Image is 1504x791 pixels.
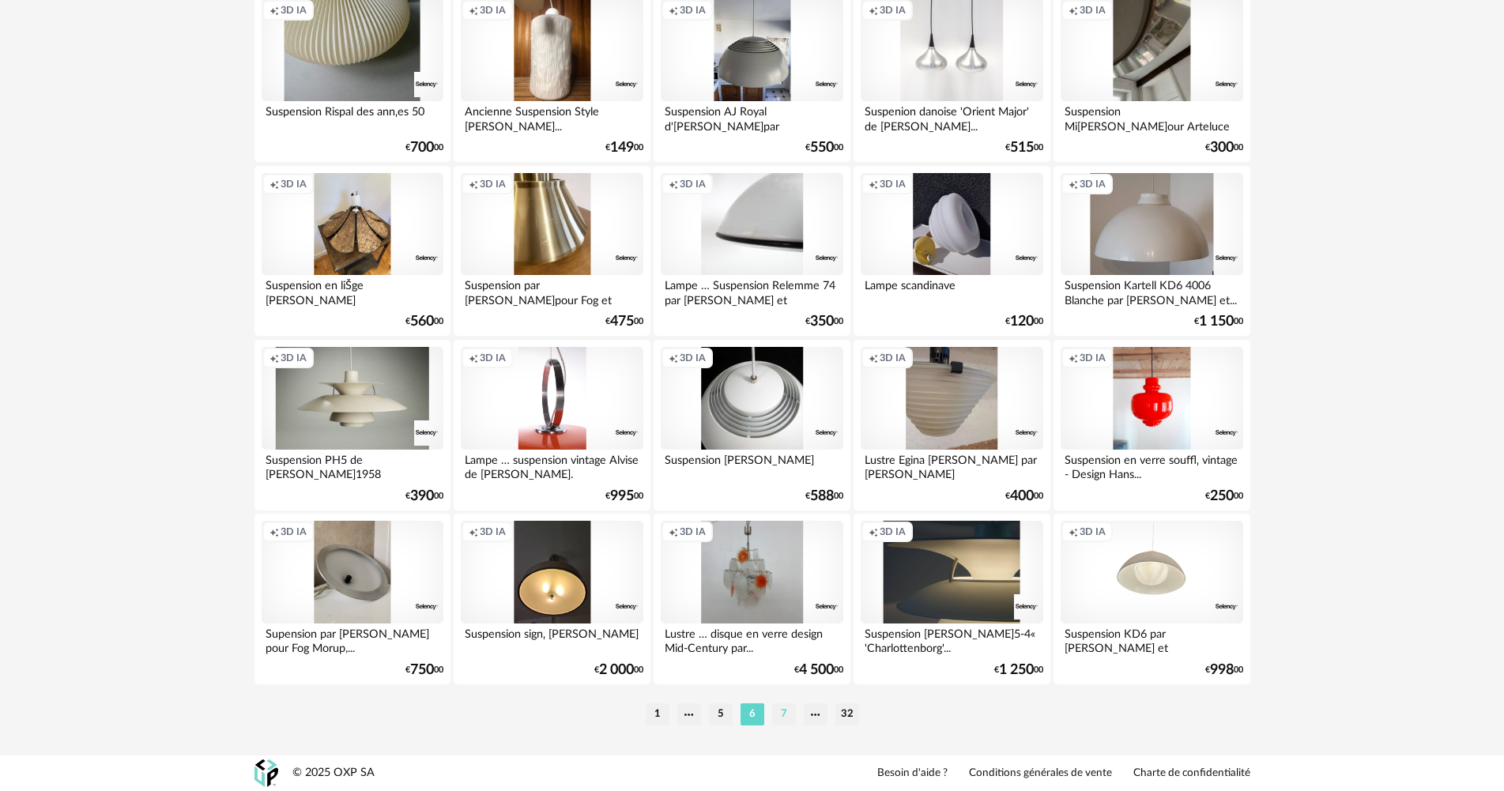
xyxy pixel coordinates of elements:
div: € 00 [994,665,1043,676]
a: Creation icon 3D IA Suspension [PERSON_NAME]5-4« 'Charlottenborg'... €1 25000 [854,514,1050,684]
div: © 2025 OXP SA [292,766,375,781]
div: Supension par [PERSON_NAME] pour Fog Morup,... [262,623,443,655]
a: Besoin d'aide ? [877,767,948,781]
span: Creation icon [270,352,279,364]
span: Creation icon [669,352,678,364]
div: Lustre … disque en verre design Mid-Century par... [661,623,842,655]
span: 1 150 [1199,316,1234,327]
span: 3D IA [1080,525,1106,538]
li: 1 [646,703,669,725]
span: 3D IA [680,352,706,364]
span: 998 [1210,665,1234,676]
span: 400 [1010,491,1034,502]
div: € 00 [405,142,443,153]
span: Creation icon [469,178,478,190]
a: Creation icon 3D IA Supension par [PERSON_NAME] pour Fog Morup,... €75000 [254,514,450,684]
span: 3D IA [480,525,506,538]
span: Creation icon [869,352,878,364]
li: 6 [741,703,764,725]
span: Creation icon [270,178,279,190]
span: 560 [410,316,434,327]
div: € 00 [405,491,443,502]
div: Suspension Mi[PERSON_NAME]our Arteluce [1061,101,1242,133]
span: 3D IA [281,4,307,17]
div: Suspension par [PERSON_NAME]pour Fog et Morup,... [461,275,643,307]
span: 3D IA [480,4,506,17]
span: 588 [810,491,834,502]
a: Creation icon 3D IA Suspension en verre souffl‚ vintage - Design Hans... €25000 [1054,340,1250,510]
span: 300 [1210,142,1234,153]
div: € 00 [1005,316,1043,327]
span: 3D IA [1080,352,1106,364]
span: 3D IA [880,178,906,190]
span: 3D IA [281,178,307,190]
a: Creation icon 3D IA Suspension par [PERSON_NAME]pour Fog et Morup,... €47500 [454,166,650,337]
span: Creation icon [669,4,678,17]
span: Creation icon [1069,525,1078,538]
span: 3D IA [1080,178,1106,190]
span: 550 [810,142,834,153]
div: Suspension PH5 de [PERSON_NAME]1958 [262,450,443,481]
div: Suspension sign‚ [PERSON_NAME] [461,623,643,655]
div: Lustre Egina [PERSON_NAME] par [PERSON_NAME] [861,450,1042,481]
div: € 00 [594,665,643,676]
div: Lampe … Suspension Relemme 74 par [PERSON_NAME] et [PERSON_NAME]... [661,275,842,307]
span: 390 [410,491,434,502]
div: Suspension en liŠge [PERSON_NAME] [262,275,443,307]
span: 3D IA [281,352,307,364]
div: Suspension Kartell KD6 4006 Blanche par [PERSON_NAME] et... [1061,275,1242,307]
a: Creation icon 3D IA Lampe … suspension vintage Alvise de [PERSON_NAME]. €99500 [454,340,650,510]
span: Creation icon [669,178,678,190]
a: Creation icon 3D IA Lampe … Suspension Relemme 74 par [PERSON_NAME] et [PERSON_NAME]... €35000 [654,166,850,337]
span: 3D IA [880,525,906,538]
span: 3D IA [480,352,506,364]
div: Suspension [PERSON_NAME]5-4« 'Charlottenborg'... [861,623,1042,655]
div: € 00 [405,316,443,327]
a: Creation icon 3D IA Lustre … disque en verre design Mid-Century par... €4 50000 [654,514,850,684]
span: Creation icon [1069,178,1078,190]
div: € 00 [605,491,643,502]
span: Creation icon [669,525,678,538]
div: Lampe scandinave [861,275,1042,307]
div: € 00 [794,665,843,676]
span: 3D IA [680,4,706,17]
div: € 00 [1205,142,1243,153]
div: € 00 [1194,316,1243,327]
div: Suspension AJ Royal d'[PERSON_NAME]par [PERSON_NAME] [661,101,842,133]
div: € 00 [1205,665,1243,676]
a: Creation icon 3D IA Suspension PH5 de [PERSON_NAME]1958 €39000 [254,340,450,510]
span: 475 [610,316,634,327]
span: 995 [610,491,634,502]
a: Conditions générales de vente [969,767,1112,781]
li: 32 [835,703,859,725]
span: 120 [1010,316,1034,327]
div: € 00 [605,142,643,153]
span: Creation icon [869,4,878,17]
div: € 00 [805,491,843,502]
span: Creation icon [469,352,478,364]
span: 4 500 [799,665,834,676]
li: 7 [772,703,796,725]
span: Creation icon [270,525,279,538]
a: Creation icon 3D IA Suspension sign‚ [PERSON_NAME] €2 00000 [454,514,650,684]
span: 750 [410,665,434,676]
div: € 00 [805,142,843,153]
span: 2 000 [599,665,634,676]
span: Creation icon [469,4,478,17]
span: Creation icon [469,525,478,538]
span: 3D IA [680,178,706,190]
span: 350 [810,316,834,327]
div: Suspension en verre souffl‚ vintage - Design Hans... [1061,450,1242,481]
div: € 00 [1005,142,1043,153]
div: € 00 [1005,491,1043,502]
span: 149 [610,142,634,153]
span: Creation icon [1069,4,1078,17]
div: Suspension [PERSON_NAME] [661,450,842,481]
span: Creation icon [869,525,878,538]
span: 3D IA [480,178,506,190]
a: Creation icon 3D IA Suspension en liŠge [PERSON_NAME] €56000 [254,166,450,337]
div: Ancienne Suspension Style [PERSON_NAME]... [461,101,643,133]
span: Creation icon [869,178,878,190]
span: 700 [410,142,434,153]
span: 3D IA [281,525,307,538]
